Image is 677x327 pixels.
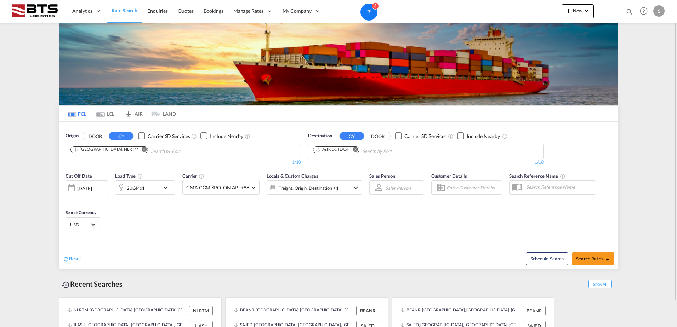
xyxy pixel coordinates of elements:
div: Press delete to remove this chip. [315,147,351,153]
div: 20GP x1icon-chevron-down [115,180,175,195]
md-select: Sales Person [385,183,411,193]
md-tab-item: FCL [63,106,91,121]
md-icon: Your search will be saved by the below given name [560,173,565,179]
span: Sales Person [369,173,395,179]
div: Recent Searches [59,276,125,292]
div: Press delete to remove this chip. [73,147,140,153]
md-icon: icon-backup-restore [62,281,70,289]
md-select: Select Currency: $ USDUnited States Dollar [69,219,97,230]
button: CY [340,132,364,140]
input: Search Reference Name [523,182,596,192]
md-icon: Unchecked: Ignores neighbouring ports when fetching rates.Checked : Includes neighbouring ports w... [245,133,250,139]
md-checkbox: Checkbox No Ink [200,132,243,140]
span: Enquiries [147,8,168,14]
div: BEANR [523,306,546,315]
span: Destination [308,132,332,139]
span: Locals & Custom Charges [267,173,318,179]
md-icon: icon-arrow-right [605,257,610,262]
div: [DATE] [66,180,108,195]
md-chips-wrap: Chips container. Use arrow keys to select chips. [312,144,432,157]
span: Customer Details [431,173,467,179]
div: Include Nearby [467,133,500,140]
div: [DATE] [77,185,92,191]
span: Show All [588,280,612,288]
button: Remove [348,147,359,154]
md-tab-item: LCL [91,106,119,121]
md-icon: icon-plus 400-fg [564,6,573,15]
input: Chips input. [151,146,218,157]
md-checkbox: Checkbox No Ink [138,132,190,140]
md-pagination-wrapper: Use the left and right arrow keys to navigate between tabs [63,106,176,121]
div: icon-magnify [626,8,633,18]
md-icon: icon-refresh [63,256,69,262]
span: Help [638,5,650,17]
button: Note: By default Schedule search will only considerorigin ports, destination ports and cut off da... [526,252,568,265]
div: Help [638,5,653,18]
div: Freight Origin Destination Factory Stuffingicon-chevron-down [267,180,362,195]
span: USD [70,222,90,228]
button: DOOR [365,132,390,140]
div: Rotterdam, NLRTM [73,147,138,153]
img: cdcc71d0be7811ed9adfbf939d2aa0e8.png [11,3,58,19]
md-icon: Unchecked: Search for CY (Container Yard) services for all selected carriers.Checked : Search for... [191,133,197,139]
div: 20GP x1 [127,183,145,193]
div: Include Nearby [210,133,243,140]
span: New [564,8,591,13]
div: Carrier SD Services [404,133,446,140]
div: Freight Origin Destination Factory Stuffing [278,183,339,193]
md-chips-wrap: Chips container. Use arrow keys to select chips. [69,144,221,157]
span: Quotes [178,8,193,14]
div: S [653,5,665,17]
input: Enter Customer Details [446,182,500,193]
div: Carrier SD Services [148,133,190,140]
span: Load Type [115,173,143,179]
span: Cut Off Date [66,173,92,179]
button: CY [109,132,133,140]
span: Reset [69,256,81,262]
md-icon: The selected Trucker/Carrierwill be displayed in the rate results If the rates are from another f... [199,173,204,179]
div: 1/10 [66,159,301,165]
span: Origin [66,132,78,139]
div: NLRTM [189,306,213,315]
md-icon: icon-information-outline [137,173,143,179]
md-icon: icon-chevron-down [582,6,591,15]
span: Carrier [182,173,204,179]
button: icon-plus 400-fgNewicon-chevron-down [562,4,594,18]
md-icon: Unchecked: Ignores neighbouring ports when fetching rates.Checked : Includes neighbouring ports w... [502,133,508,139]
input: Chips input. [362,146,429,157]
md-tab-item: LAND [148,106,176,121]
div: BEANR [356,306,379,315]
div: 1/10 [308,159,544,165]
span: Analytics [72,7,92,15]
div: Ashdod, ILASH [315,147,350,153]
div: OriginDOOR CY Checkbox No InkUnchecked: Search for CY (Container Yard) services for all selected ... [59,122,618,269]
md-icon: icon-magnify [626,8,633,16]
span: Search Reference Name [509,173,565,179]
span: Rate Search [112,7,137,13]
md-checkbox: Checkbox No Ink [395,132,446,140]
div: icon-refreshReset [63,255,81,263]
span: Manage Rates [233,7,263,15]
md-icon: icon-chevron-down [161,183,173,192]
md-tab-item: AIR [119,106,148,121]
img: LCL+%26+FCL+BACKGROUND.png [59,23,618,105]
md-icon: icon-chevron-down [352,183,360,192]
button: DOOR [83,132,108,140]
div: NLRTM, Rotterdam, Netherlands, Western Europe, Europe [68,306,187,315]
md-icon: Unchecked: Search for CY (Container Yard) services for all selected carriers.Checked : Search for... [448,133,454,139]
button: Search Ratesicon-arrow-right [572,252,614,265]
div: BEANR, Antwerp, Belgium, Western Europe, Europe [400,306,521,315]
span: My Company [283,7,312,15]
span: CMA CGM SPOTON API +86 [186,184,249,191]
span: Bookings [204,8,223,14]
md-icon: icon-airplane [124,110,133,115]
md-checkbox: Checkbox No Ink [457,132,500,140]
span: Search Currency [66,210,96,215]
div: BEANR, Antwerp, Belgium, Western Europe, Europe [234,306,354,315]
span: Search Rates [576,256,610,262]
md-datepicker: Select [66,195,71,204]
button: Remove [137,147,148,154]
